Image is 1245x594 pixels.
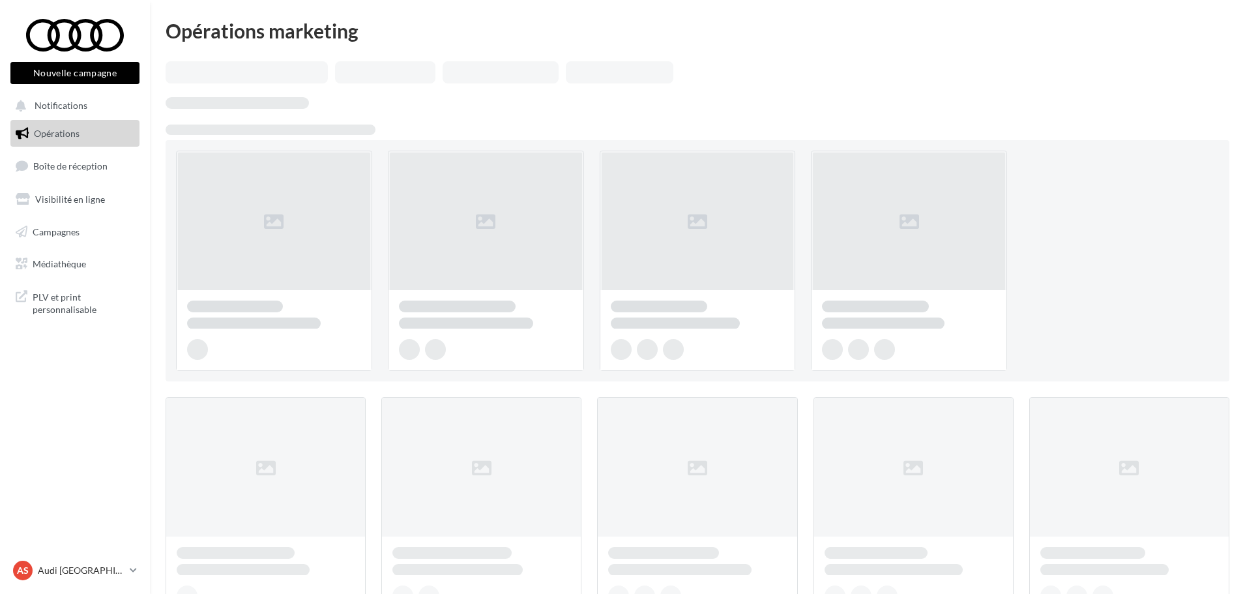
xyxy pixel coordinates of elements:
[33,288,134,316] span: PLV et print personnalisable
[8,250,142,278] a: Médiathèque
[8,120,142,147] a: Opérations
[38,564,124,577] p: Audi [GEOGRAPHIC_DATA]
[8,283,142,321] a: PLV et print personnalisable
[10,62,139,84] button: Nouvelle campagne
[35,100,87,111] span: Notifications
[8,152,142,180] a: Boîte de réception
[33,258,86,269] span: Médiathèque
[34,128,80,139] span: Opérations
[8,218,142,246] a: Campagnes
[33,160,108,171] span: Boîte de réception
[35,194,105,205] span: Visibilité en ligne
[8,186,142,213] a: Visibilité en ligne
[166,21,1229,40] div: Opérations marketing
[17,564,29,577] span: AS
[33,226,80,237] span: Campagnes
[10,558,139,583] a: AS Audi [GEOGRAPHIC_DATA]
